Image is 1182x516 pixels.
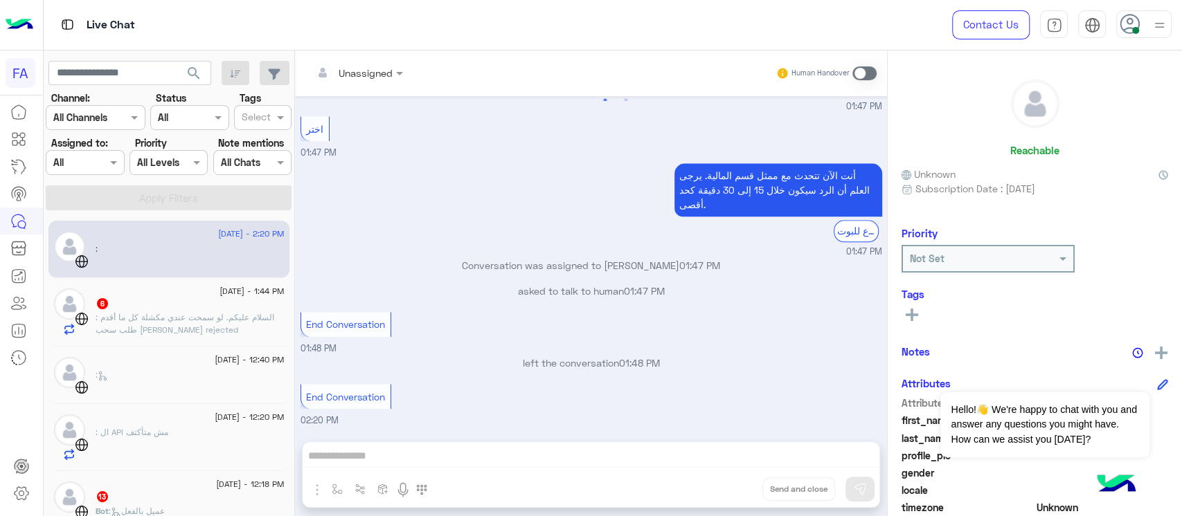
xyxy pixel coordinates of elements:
[96,427,168,437] span: ال API مش متأكتف
[54,231,85,262] img: defaultAdmin.png
[902,500,1034,515] span: timezone
[902,288,1168,300] h6: Tags
[834,220,879,241] div: الرجوع للبوت
[674,163,882,216] p: 20/8/2025, 1:47 PM
[75,312,89,326] img: WebChat
[624,285,665,297] span: 01:47 PM
[215,353,284,366] span: [DATE] - 12:40 PM
[218,228,284,240] span: [DATE] - 2:20 PM
[902,431,1034,445] span: last_name
[902,466,1034,480] span: gender
[215,411,284,423] span: [DATE] - 12:20 PM
[97,298,108,309] span: 6
[96,243,98,254] span: :
[6,10,33,39] img: Logo
[301,258,882,273] p: Conversation was assigned to [PERSON_NAME]
[75,255,89,268] img: WebChat
[156,91,186,105] label: Status
[301,147,337,158] span: 01:47 PM
[1010,144,1059,156] h6: Reachable
[218,136,284,150] label: Note mentions
[902,413,1034,427] span: first_name
[762,477,835,501] button: Send and close
[54,357,85,388] img: defaultAdmin.png
[679,259,720,271] span: 01:47 PM
[846,100,882,113] span: 01:47 PM
[54,288,85,320] img: defaultAdmin.png
[96,506,109,516] span: Bot
[46,185,292,210] button: Apply Filters
[306,318,385,330] span: End Conversation
[952,10,1030,39] a: Contact Us
[902,448,1034,463] span: profile_pic
[791,68,850,79] small: Human Handover
[54,414,85,445] img: defaultAdmin.png
[902,396,1034,410] span: Attribute Name
[902,483,1034,497] span: locale
[75,380,89,394] img: WebChat
[186,65,202,82] span: search
[301,356,882,370] p: left the conversation
[54,481,85,513] img: defaultAdmin.png
[301,284,882,298] p: asked to talk to human
[51,91,90,105] label: Channel:
[96,312,274,335] span: السلام عليكم. لو سمحت عندي مكشلة كل ما أقدم طلب سحب يجيبلي rejected
[915,181,1035,196] span: Subscription Date : [DATE]
[902,227,938,239] h6: Priority
[619,357,660,369] span: 01:48 PM
[1037,466,1169,480] span: null
[1037,500,1169,515] span: Unknown
[1084,17,1100,33] img: tab
[97,491,108,502] span: 13
[1037,483,1169,497] span: null
[902,345,930,358] h6: Notes
[1132,347,1143,358] img: notes
[6,58,35,88] div: FA
[1040,10,1068,39] a: tab
[301,415,339,425] span: 02:20 PM
[220,285,284,297] span: [DATE] - 1:44 PM
[306,391,385,403] span: End Conversation
[51,136,108,150] label: Assigned to:
[109,506,165,516] span: : عميل بالفعل
[177,61,211,91] button: search
[902,377,951,389] h6: Attributes
[902,167,956,181] span: Unknown
[301,343,337,353] span: 01:48 PM
[1151,17,1168,34] img: profile
[96,369,108,380] span: :
[1092,461,1140,509] img: hulul-logo.png
[1155,347,1167,359] img: add
[846,246,882,259] span: 01:47 PM
[1046,17,1062,33] img: tab
[240,91,261,105] label: Tags
[306,123,323,135] span: اختر
[940,392,1149,457] span: Hello!👋 We're happy to chat with you and answer any questions you might have. How can we assist y...
[216,478,284,490] span: [DATE] - 12:18 PM
[75,438,89,452] img: WebChat
[240,109,271,127] div: Select
[1012,80,1059,127] img: defaultAdmin.png
[87,16,135,35] p: Live Chat
[59,16,76,33] img: tab
[135,136,167,150] label: Priority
